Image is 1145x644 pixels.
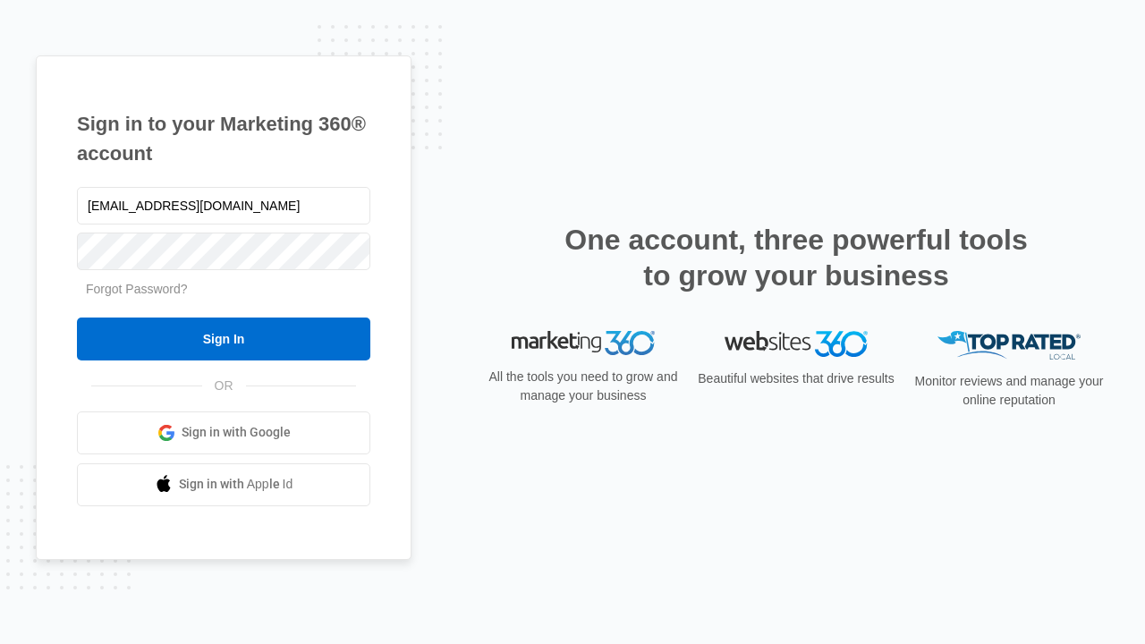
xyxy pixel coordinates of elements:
[559,222,1033,293] h2: One account, three powerful tools to grow your business
[86,282,188,296] a: Forgot Password?
[909,372,1109,410] p: Monitor reviews and manage your online reputation
[77,187,370,225] input: Email
[77,411,370,454] a: Sign in with Google
[77,463,370,506] a: Sign in with Apple Id
[179,475,293,494] span: Sign in with Apple Id
[725,331,868,357] img: Websites 360
[512,331,655,356] img: Marketing 360
[77,109,370,168] h1: Sign in to your Marketing 360® account
[937,331,1081,360] img: Top Rated Local
[77,318,370,360] input: Sign In
[696,369,896,388] p: Beautiful websites that drive results
[483,368,683,405] p: All the tools you need to grow and manage your business
[182,423,291,442] span: Sign in with Google
[202,377,246,395] span: OR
